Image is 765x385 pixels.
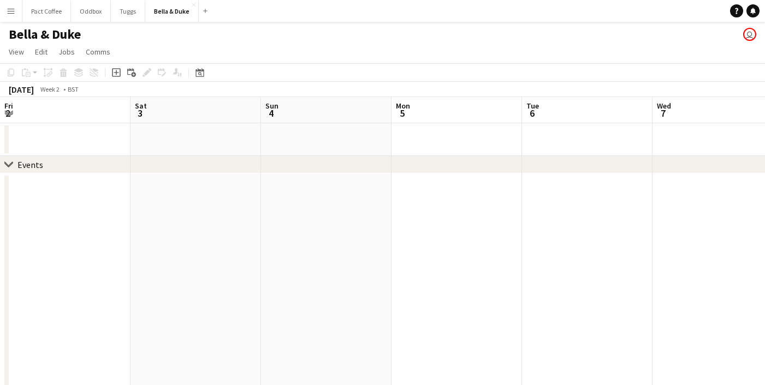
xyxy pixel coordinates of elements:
a: Comms [81,45,115,59]
span: Sat [135,101,147,111]
span: 3 [133,107,147,119]
span: 7 [655,107,671,119]
a: View [4,45,28,59]
span: 6 [525,107,539,119]
span: Comms [86,47,110,57]
h1: Bella & Duke [9,26,81,43]
span: Sun [265,101,278,111]
div: BST [68,85,79,93]
button: Pact Coffee [22,1,71,22]
span: 2 [3,107,13,119]
span: 4 [264,107,278,119]
div: Events [17,159,43,170]
span: Jobs [58,47,75,57]
span: Week 2 [36,85,63,93]
app-user-avatar: Chubby Bear [743,28,756,41]
a: Jobs [54,45,79,59]
a: Edit [31,45,52,59]
span: Edit [35,47,48,57]
span: View [9,47,24,57]
button: Bella & Duke [145,1,199,22]
span: 5 [394,107,410,119]
span: Tue [526,101,539,111]
button: Oddbox [71,1,111,22]
button: Tuggs [111,1,145,22]
span: Mon [396,101,410,111]
span: Fri [4,101,13,111]
span: Wed [657,101,671,111]
div: [DATE] [9,84,34,95]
